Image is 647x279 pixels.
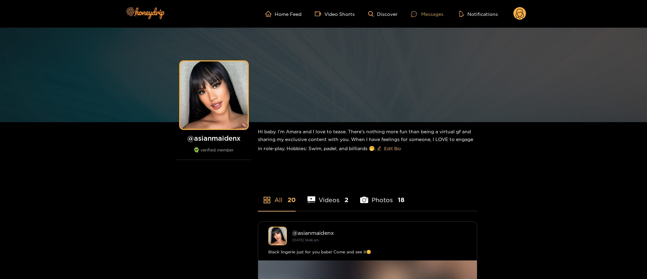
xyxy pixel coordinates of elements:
[265,11,275,17] span: home
[258,180,296,211] li: All
[268,227,287,245] img: asianmaidenx
[268,249,467,255] div: Black lingerie just for you babe! Come and see it😋
[177,134,251,142] h1: @ asianmaidenx
[307,180,349,211] li: Videos
[377,146,381,151] span: edit
[315,11,324,17] span: video-camera
[263,196,271,204] span: appstore
[360,180,404,211] li: Photos
[398,196,404,204] span: 18
[288,196,296,204] span: 20
[177,147,251,160] div: verified member
[457,10,500,17] button: Notifications
[292,238,319,242] small: [DATE] 14:46 pm
[265,11,301,17] a: Home Feed
[411,10,443,18] div: Messages
[368,11,398,17] a: Discover
[292,230,467,236] div: @ asianmaidenx
[384,145,401,152] span: Edit Bio
[258,122,477,159] div: Hi baby. I’m Amara and I love to tease. There’s nothing more fun than being a virtual gf and shar...
[315,11,355,17] a: Video Shorts
[345,196,348,204] span: 2
[376,143,402,154] button: editEdit Bio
